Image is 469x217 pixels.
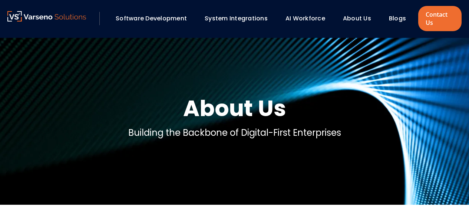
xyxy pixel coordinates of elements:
[128,126,341,139] p: Building the Backbone of Digital-First Enterprises
[116,14,187,23] a: Software Development
[418,6,462,31] a: Contact Us
[183,93,286,123] h1: About Us
[285,14,325,23] a: AI Workforce
[205,14,268,23] a: System Integrations
[112,12,197,25] div: Software Development
[282,12,336,25] div: AI Workforce
[343,14,371,23] a: About Us
[339,12,382,25] div: About Us
[7,11,86,26] a: Varseno Solutions – Product Engineering & IT Services
[7,11,86,22] img: Varseno Solutions – Product Engineering & IT Services
[385,12,416,25] div: Blogs
[201,12,278,25] div: System Integrations
[389,14,406,23] a: Blogs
